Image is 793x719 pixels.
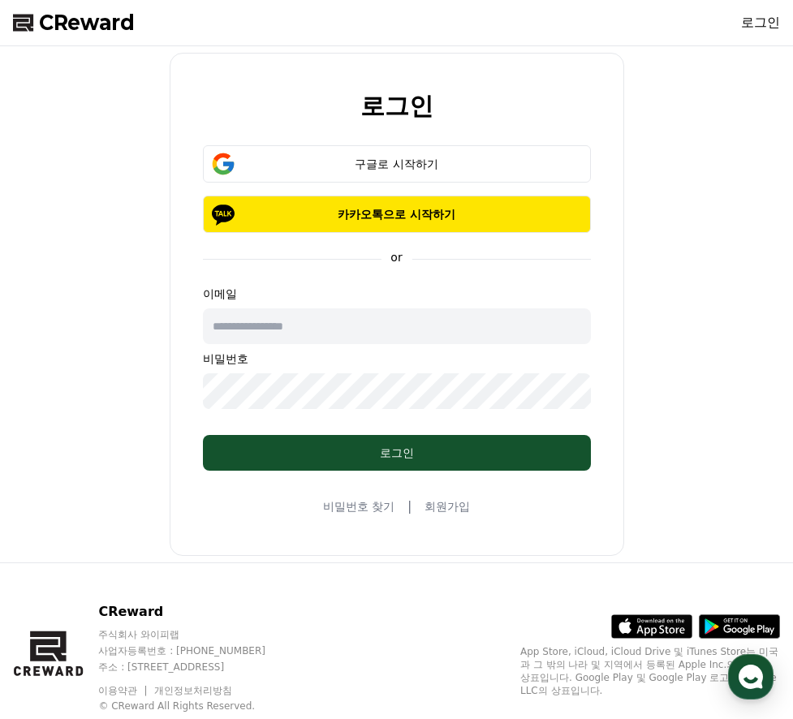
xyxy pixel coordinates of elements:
p: App Store, iCloud, iCloud Drive 및 iTunes Store는 미국과 그 밖의 나라 및 지역에서 등록된 Apple Inc.의 서비스 상표입니다. Goo... [520,645,780,697]
a: 로그인 [741,13,780,32]
div: 로그인 [235,445,558,461]
p: CReward [98,602,296,622]
p: 이메일 [203,286,591,302]
button: 구글로 시작하기 [203,145,591,183]
p: 주소 : [STREET_ADDRESS] [98,661,296,674]
a: 개인정보처리방침 [154,685,232,696]
a: CReward [13,10,135,36]
h2: 로그인 [360,93,433,119]
span: CReward [39,10,135,36]
p: 주식회사 와이피랩 [98,628,296,641]
p: © CReward All Rights Reserved. [98,700,296,713]
p: 사업자등록번호 : [PHONE_NUMBER] [98,644,296,657]
a: 비밀번호 찾기 [323,498,394,514]
a: 이용약관 [98,685,149,696]
p: 비밀번호 [203,351,591,367]
button: 로그인 [203,435,591,471]
a: 회원가입 [425,498,470,514]
p: or [381,249,412,265]
div: 구글로 시작하기 [226,156,567,172]
span: | [407,497,412,516]
p: 카카오톡으로 시작하기 [226,206,567,222]
button: 카카오톡으로 시작하기 [203,196,591,233]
